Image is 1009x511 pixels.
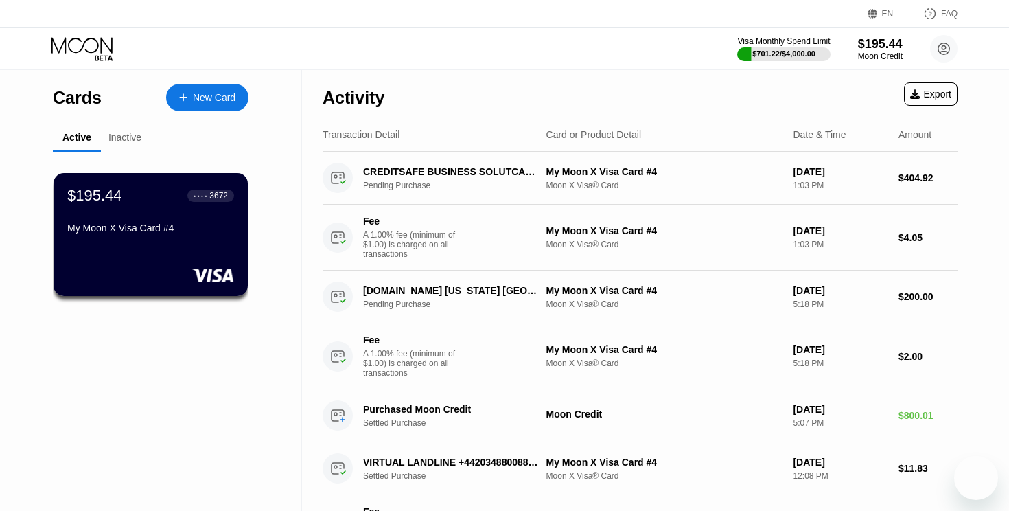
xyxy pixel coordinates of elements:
div: 12:08 PM [793,471,888,481]
div: Settled Purchase [363,418,555,428]
div: Active [62,132,91,143]
div: CREDITSAFE BUSINESS SOLUTCAERPHILLY GBPending PurchaseMy Moon X Visa Card #4Moon X Visa® Card[DAT... [323,152,958,205]
div: Export [904,82,958,106]
div: 5:07 PM [793,418,888,428]
div: [DATE] [793,285,888,296]
div: Visa Monthly Spend Limit$701.22/$4,000.00 [737,36,830,61]
div: Fee [363,216,459,227]
div: 1:03 PM [793,240,888,249]
div: $800.01 [898,410,958,421]
iframe: Button to launch messaging window [954,456,998,500]
div: Moon X Visa® Card [546,181,782,190]
div: [DATE] [793,404,888,415]
div: Pending Purchase [363,299,555,309]
div: A 1.00% fee (minimum of $1.00) is charged on all transactions [363,230,466,259]
div: ● ● ● ● [194,194,207,198]
div: My Moon X Visa Card #4 [546,166,782,177]
div: Moon Credit [858,52,903,61]
div: Settled Purchase [363,471,555,481]
div: $195.44● ● ● ●3672My Moon X Visa Card #4 [54,173,248,296]
div: Inactive [108,132,141,143]
div: 5:18 PM [793,359,888,368]
div: Card or Product Detail [546,129,642,140]
div: $195.44 [858,37,903,52]
div: $195.44Moon Credit [858,37,903,61]
div: FAQ [909,7,958,21]
div: Moon X Visa® Card [546,471,782,481]
div: Moon Credit [546,409,782,420]
div: My Moon X Visa Card #4 [546,344,782,355]
div: 3672 [209,191,228,201]
div: Visa Monthly Spend Limit [737,36,830,46]
div: FeeA 1.00% fee (minimum of $1.00) is charged on all transactionsMy Moon X Visa Card #4Moon X Visa... [323,323,958,389]
div: CREDITSAFE BUSINESS SOLUTCAERPHILLY GB [363,166,541,177]
div: My Moon X Visa Card #4 [546,285,782,296]
div: [DOMAIN_NAME] [US_STATE] [GEOGRAPHIC_DATA] [363,285,541,296]
div: VIRTUAL LANDLINE +442034880088GBSettled PurchaseMy Moon X Visa Card #4Moon X Visa® Card[DATE]12:0... [323,442,958,495]
div: EN [868,7,909,21]
div: $2.00 [898,351,958,362]
div: New Card [166,84,248,111]
div: 5:18 PM [793,299,888,309]
div: Cards [53,88,102,108]
div: [DATE] [793,344,888,355]
div: Moon X Visa® Card [546,240,782,249]
div: $200.00 [898,291,958,302]
div: Date & Time [793,129,846,140]
div: New Card [193,92,235,104]
div: 1:03 PM [793,181,888,190]
div: VIRTUAL LANDLINE +442034880088GB [363,457,541,468]
div: Fee [363,334,459,345]
div: [DATE] [793,457,888,468]
div: [DATE] [793,166,888,177]
div: My Moon X Visa Card #4 [546,225,782,236]
div: Purchased Moon Credit [363,404,541,415]
div: Purchased Moon CreditSettled PurchaseMoon Credit[DATE]5:07 PM$800.01 [323,389,958,442]
div: $701.22 / $4,000.00 [752,49,815,58]
div: $195.44 [67,187,122,205]
div: [DATE] [793,225,888,236]
div: [DOMAIN_NAME] [US_STATE] [GEOGRAPHIC_DATA]Pending PurchaseMy Moon X Visa Card #4Moon X Visa® Card... [323,271,958,323]
div: FAQ [941,9,958,19]
div: Transaction Detail [323,129,399,140]
div: EN [882,9,894,19]
div: Amount [898,129,931,140]
div: Activity [323,88,384,108]
div: $4.05 [898,232,958,243]
div: Export [910,89,951,100]
div: Moon X Visa® Card [546,299,782,309]
div: My Moon X Visa Card #4 [546,457,782,468]
div: $11.83 [898,463,958,474]
div: Moon X Visa® Card [546,359,782,368]
div: A 1.00% fee (minimum of $1.00) is charged on all transactions [363,349,466,378]
div: My Moon X Visa Card #4 [67,223,234,234]
div: Pending Purchase [363,181,555,190]
div: FeeA 1.00% fee (minimum of $1.00) is charged on all transactionsMy Moon X Visa Card #4Moon X Visa... [323,205,958,271]
div: $404.92 [898,172,958,183]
